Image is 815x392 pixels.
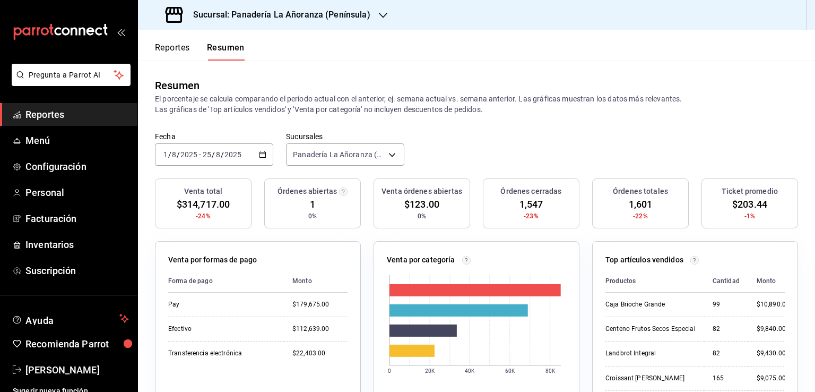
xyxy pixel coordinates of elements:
h3: Sucursal: Panadería La Añoranza (Península) [185,8,370,21]
text: 40K [465,368,475,374]
span: -22% [633,211,648,221]
h3: Órdenes cerradas [500,186,561,197]
th: Monto [748,270,790,293]
label: Sucursales [286,133,404,140]
span: 0% [418,211,426,221]
div: $22,403.00 [292,349,348,358]
button: open_drawer_menu [117,28,125,36]
p: Venta por categoría [387,254,455,266]
p: Top artículos vendidos [605,254,683,266]
button: Pregunta a Parrot AI [12,64,131,86]
span: 1,547 [519,197,543,211]
div: $10,890.00 [757,300,790,309]
span: [PERSON_NAME] [25,363,129,377]
span: -23% [524,211,539,221]
input: ---- [224,150,242,159]
text: 60K [505,368,515,374]
p: El porcentaje se calcula comparando el período actual con el anterior, ej. semana actual vs. sema... [155,93,798,115]
span: Recomienda Parrot [25,337,129,351]
span: -1% [744,211,755,221]
span: 1,601 [629,197,653,211]
h3: Ticket promedio [722,186,778,197]
h3: Venta órdenes abiertas [382,186,462,197]
span: Menú [25,133,129,148]
div: Centeno Frutos Secos Especial [605,325,696,334]
div: Landbrot Integral [605,349,696,358]
input: -- [215,150,221,159]
div: Resumen [155,78,200,93]
div: $179,675.00 [292,300,348,309]
th: Forma de pago [168,270,284,293]
div: 165 [713,374,740,383]
span: / [177,150,180,159]
span: Configuración [25,159,129,174]
h3: Órdenes abiertas [278,186,337,197]
div: Transferencia electrónica [168,349,274,358]
div: Croissant [PERSON_NAME] [605,374,696,383]
div: $112,639.00 [292,325,348,334]
div: Efectivo [168,325,274,334]
span: / [221,150,224,159]
span: Ayuda [25,312,115,325]
text: 80K [545,368,556,374]
span: $203.44 [732,197,767,211]
span: Suscripción [25,263,129,278]
text: 0 [388,368,391,374]
label: Fecha [155,133,273,140]
span: Inventarios [25,237,129,252]
div: Caja Brioche Grande [605,300,696,309]
div: $9,075.00 [757,374,790,383]
span: 1 [310,197,315,211]
span: - [199,150,201,159]
span: / [168,150,171,159]
div: 82 [713,325,740,334]
span: Pregunta a Parrot AI [29,70,114,81]
span: 0% [308,211,317,221]
h3: Órdenes totales [613,186,668,197]
input: -- [202,150,212,159]
div: 82 [713,349,740,358]
p: Venta por formas de pago [168,254,257,266]
th: Cantidad [704,270,748,293]
th: Monto [284,270,348,293]
span: Reportes [25,107,129,122]
div: Pay [168,300,274,309]
button: Resumen [207,42,245,61]
button: Reportes [155,42,190,61]
span: $123.00 [404,197,439,211]
span: -24% [196,211,211,221]
text: 20K [425,368,435,374]
span: / [212,150,215,159]
div: navigation tabs [155,42,245,61]
h3: Venta total [184,186,222,197]
div: $9,430.00 [757,349,790,358]
input: -- [171,150,177,159]
span: Panadería La Añoranza (Península) [293,149,385,160]
input: ---- [180,150,198,159]
th: Productos [605,270,704,293]
div: 99 [713,300,740,309]
span: Facturación [25,211,129,226]
div: $9,840.00 [757,325,790,334]
a: Pregunta a Parrot AI [7,77,131,88]
span: Personal [25,185,129,200]
span: $314,717.00 [177,197,230,211]
input: -- [163,150,168,159]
